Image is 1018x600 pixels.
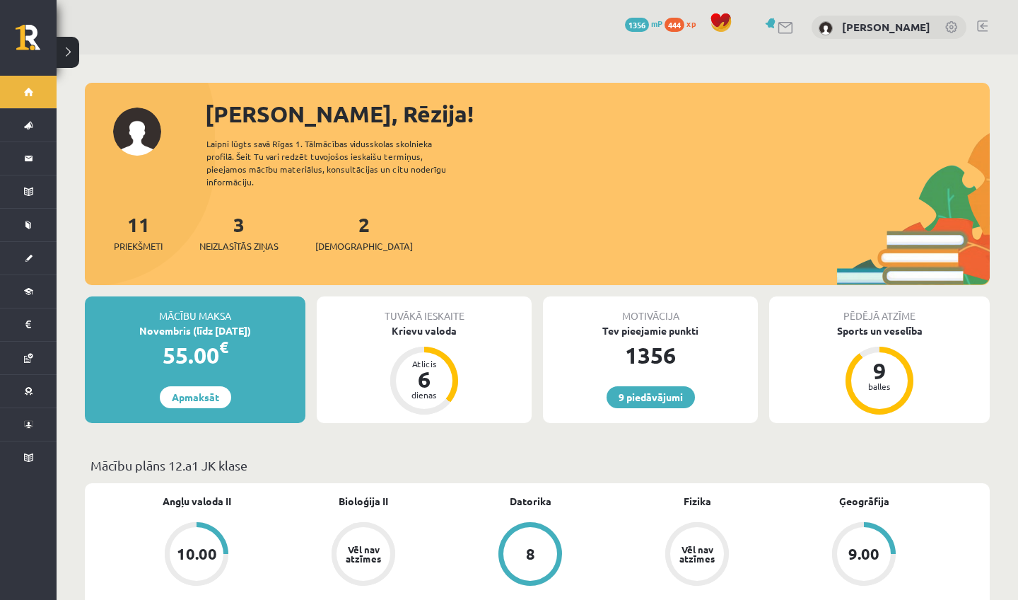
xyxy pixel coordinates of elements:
[317,323,532,417] a: Krievu valoda Atlicis 6 dienas
[858,382,901,391] div: balles
[199,239,279,253] span: Neizlasītās ziņas
[199,212,279,253] a: 3Neizlasītās ziņas
[344,545,383,563] div: Vēl nav atzīmes
[769,323,990,338] div: Sports un veselība
[85,338,305,372] div: 55.00
[651,18,662,29] span: mP
[403,391,445,399] div: dienas
[780,522,947,589] a: 9.00
[163,494,231,509] a: Angļu valoda II
[219,337,228,357] span: €
[665,18,703,29] a: 444 xp
[447,522,614,589] a: 8
[114,239,163,253] span: Priekšmeti
[315,212,413,253] a: 2[DEMOGRAPHIC_DATA]
[677,545,717,563] div: Vēl nav atzīmes
[614,522,780,589] a: Vēl nav atzīmes
[177,546,217,562] div: 10.00
[625,18,662,29] a: 1356 mP
[403,359,445,368] div: Atlicis
[543,338,758,372] div: 1356
[543,296,758,323] div: Motivācija
[625,18,649,32] span: 1356
[839,494,889,509] a: Ģeogrāfija
[858,359,901,382] div: 9
[317,296,532,323] div: Tuvākā ieskaite
[85,323,305,338] div: Novembris (līdz [DATE])
[526,546,535,562] div: 8
[205,97,990,131] div: [PERSON_NAME], Rēzija!
[684,494,711,509] a: Fizika
[113,522,280,589] a: 10.00
[769,323,990,417] a: Sports un veselība 9 balles
[339,494,388,509] a: Bioloģija II
[665,18,684,32] span: 444
[769,296,990,323] div: Pēdējā atzīme
[315,239,413,253] span: [DEMOGRAPHIC_DATA]
[607,386,695,408] a: 9 piedāvājumi
[16,25,57,60] a: Rīgas 1. Tālmācības vidusskola
[403,368,445,391] div: 6
[90,456,984,475] p: Mācību plāns 12.a1 JK klase
[686,18,696,29] span: xp
[543,323,758,338] div: Tev pieejamie punkti
[85,296,305,323] div: Mācību maksa
[160,386,231,408] a: Apmaksāt
[848,546,879,562] div: 9.00
[510,494,551,509] a: Datorika
[842,20,930,34] a: [PERSON_NAME]
[114,212,163,253] a: 11Priekšmeti
[819,21,833,35] img: Rēzija Gerenovska
[280,522,447,589] a: Vēl nav atzīmes
[317,323,532,338] div: Krievu valoda
[206,137,471,188] div: Laipni lūgts savā Rīgas 1. Tālmācības vidusskolas skolnieka profilā. Šeit Tu vari redzēt tuvojošo...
